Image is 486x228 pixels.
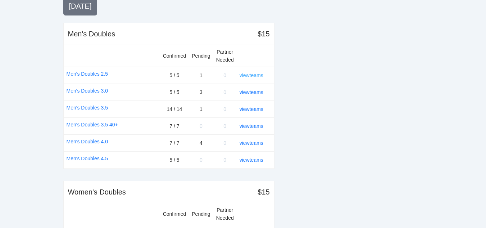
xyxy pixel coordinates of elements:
div: $15 [258,187,269,197]
a: view teams [240,157,263,163]
a: Men's Doubles 4.5 [67,155,108,162]
td: 5 / 5 [160,84,189,100]
div: Pending [192,210,210,218]
a: Men's Doubles 3.5 [67,104,108,112]
div: Partner Needed [216,48,234,64]
span: [DATE] [69,2,92,10]
td: 5 / 5 [160,67,189,84]
a: Men's Doubles 2.5 [67,70,108,78]
a: view teams [240,106,263,112]
span: 0 [223,157,226,163]
a: view teams [240,72,263,78]
td: 3 [189,84,213,100]
span: 0 [223,140,226,146]
a: view teams [240,140,263,146]
div: Confirmed [163,52,186,60]
a: Men's Doubles 3.0 [67,87,108,95]
a: view teams [240,89,263,95]
div: Pending [192,52,210,60]
td: 1 [189,100,213,117]
td: 7 / 7 [160,117,189,134]
span: 0 [223,72,226,78]
div: Men's Doubles [68,29,115,39]
span: 0 [223,123,226,129]
td: 5 / 5 [160,151,189,168]
a: Men's Doubles 4.0 [67,138,108,146]
td: 14 / 14 [160,100,189,117]
span: 0 [223,106,226,112]
span: 0 [200,157,203,163]
div: $15 [258,29,269,39]
div: Partner Needed [216,206,234,222]
td: 1 [189,67,213,84]
a: Men's Doubles 3.5 40+ [67,121,118,129]
a: view teams [240,123,263,129]
div: Confirmed [163,210,186,218]
td: 4 [189,134,213,151]
div: Women's Doubles [68,187,126,197]
span: 0 [200,123,203,129]
td: 7 / 7 [160,134,189,151]
span: 0 [223,89,226,95]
